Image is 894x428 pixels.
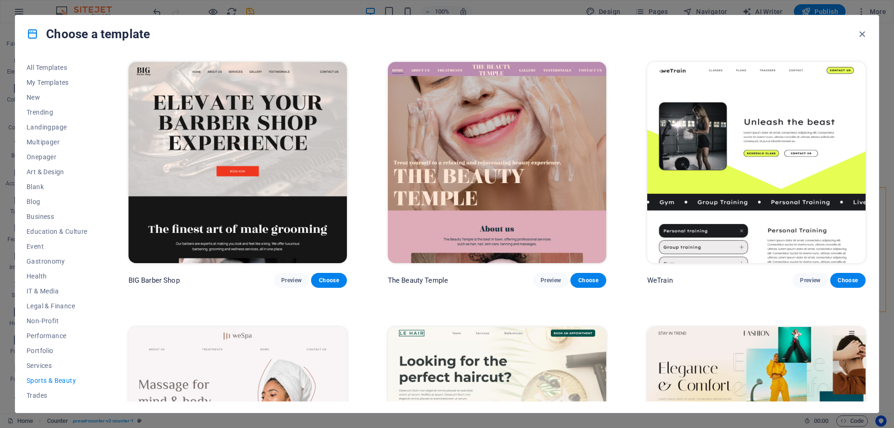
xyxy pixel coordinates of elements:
button: Trending [27,105,88,120]
span: Legal & Finance [27,302,88,310]
span: Landingpage [27,123,88,131]
button: Multipager [27,135,88,149]
span: Art & Design [27,168,88,176]
button: Event [27,239,88,254]
button: Art & Design [27,164,88,179]
p: The Beauty Temple [388,276,448,285]
span: Services [27,362,88,369]
button: Performance [27,328,88,343]
span: Performance [27,332,88,340]
p: WeTrain [647,276,673,285]
button: Business [27,209,88,224]
img: BIG Barber Shop [129,62,347,263]
button: Preview [792,273,828,288]
span: Choose [838,277,858,284]
button: New [27,90,88,105]
button: Choose [570,273,606,288]
span: Onepager [27,153,88,161]
button: Sports & Beauty [27,373,88,388]
button: IT & Media [27,284,88,299]
img: The Beauty Temple [388,62,606,263]
button: Portfolio [27,343,88,358]
span: Gastronomy [27,258,88,265]
button: Education & Culture [27,224,88,239]
button: My Templates [27,75,88,90]
span: Education & Culture [27,228,88,235]
p: BIG Barber Shop [129,276,180,285]
span: Preview [800,277,820,284]
button: All Templates [27,60,88,75]
span: Sports & Beauty [27,377,88,384]
span: Event [27,243,88,250]
button: Blank [27,179,88,194]
span: Non-Profit [27,317,88,325]
span: My Templates [27,79,88,86]
span: Multipager [27,138,88,146]
button: Onepager [27,149,88,164]
span: Trades [27,392,88,399]
button: Gastronomy [27,254,88,269]
span: Blog [27,198,88,205]
span: Preview [281,277,302,284]
button: Choose [311,273,346,288]
span: Trending [27,109,88,116]
button: Services [27,358,88,373]
button: Non-Profit [27,313,88,328]
button: Preview [274,273,309,288]
button: Trades [27,388,88,403]
button: Landingpage [27,120,88,135]
span: Health [27,272,88,280]
span: Choose [578,277,598,284]
span: Business [27,213,88,220]
span: Preview [541,277,561,284]
span: Choose [318,277,339,284]
button: Blog [27,194,88,209]
h4: Choose a template [27,27,150,41]
span: New [27,94,88,101]
button: Health [27,269,88,284]
span: IT & Media [27,287,88,295]
span: All Templates [27,64,88,71]
button: Choose [830,273,866,288]
button: Legal & Finance [27,299,88,313]
img: WeTrain [647,62,866,263]
span: Portfolio [27,347,88,354]
button: Preview [533,273,569,288]
span: Blank [27,183,88,190]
